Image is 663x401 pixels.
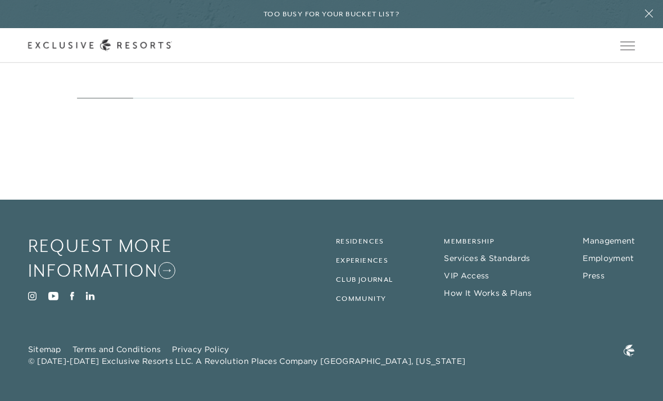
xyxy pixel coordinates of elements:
[583,253,634,263] a: Employment
[583,236,635,246] a: Management
[444,271,489,281] a: VIP Access
[336,295,387,303] a: Community
[444,237,494,245] a: Membership
[336,276,393,283] a: Club Journal
[336,256,388,264] a: Experiences
[172,344,229,354] a: Privacy Policy
[28,344,61,354] a: Sitemap
[620,42,635,49] button: Open navigation
[444,288,532,298] a: How It Works & Plans
[264,9,399,20] h6: Too busy for your bucket list?
[336,237,384,245] a: Residences
[444,253,530,263] a: Services & Standards
[28,233,220,283] a: Request More Information
[28,355,466,367] span: © [DATE]-[DATE] Exclusive Resorts LLC. A Revolution Places Company [GEOGRAPHIC_DATA], [US_STATE]
[72,344,161,354] a: Terms and Conditions
[583,271,605,281] a: Press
